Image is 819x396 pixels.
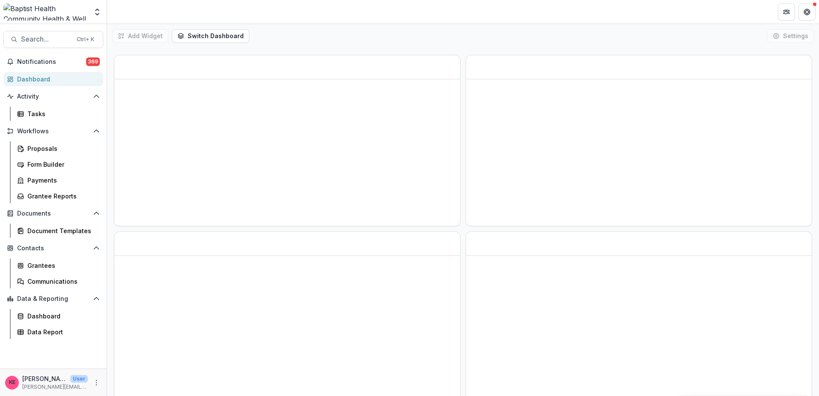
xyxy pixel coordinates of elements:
[778,3,795,21] button: Partners
[17,58,86,66] span: Notifications
[27,226,96,235] div: Document Templates
[14,141,103,156] a: Proposals
[17,295,90,303] span: Data & Reporting
[17,93,90,100] span: Activity
[14,107,103,121] a: Tasks
[172,29,249,43] button: Switch Dashboard
[27,144,96,153] div: Proposals
[22,374,67,383] p: [PERSON_NAME]
[767,29,814,43] button: Settings
[27,109,96,118] div: Tasks
[17,128,90,135] span: Workflows
[111,6,147,18] nav: breadcrumb
[14,173,103,187] a: Payments
[14,258,103,273] a: Grantees
[75,35,96,44] div: Ctrl + K
[3,55,103,69] button: Notifications369
[17,245,90,252] span: Contacts
[3,31,103,48] button: Search...
[3,3,88,21] img: Baptist Health Community Health & Well Being logo
[91,3,103,21] button: Open entity switcher
[91,378,102,388] button: More
[3,207,103,220] button: Open Documents
[21,35,72,43] span: Search...
[3,72,103,86] a: Dashboard
[17,210,90,217] span: Documents
[3,241,103,255] button: Open Contacts
[86,57,100,66] span: 369
[27,277,96,286] div: Communications
[3,90,103,103] button: Open Activity
[27,160,96,169] div: Form Builder
[14,157,103,171] a: Form Builder
[14,274,103,288] a: Communications
[3,124,103,138] button: Open Workflows
[27,261,96,270] div: Grantees
[17,75,96,84] div: Dashboard
[27,327,96,336] div: Data Report
[14,325,103,339] a: Data Report
[27,312,96,321] div: Dashboard
[27,192,96,201] div: Grantee Reports
[27,176,96,185] div: Payments
[9,380,15,385] div: Katie E
[14,309,103,323] a: Dashboard
[14,224,103,238] a: Document Templates
[14,189,103,203] a: Grantee Reports
[70,375,88,383] p: User
[112,29,168,43] button: Add Widget
[22,383,88,391] p: [PERSON_NAME][EMAIL_ADDRESS][DOMAIN_NAME]
[798,3,816,21] button: Get Help
[3,292,103,306] button: Open Data & Reporting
